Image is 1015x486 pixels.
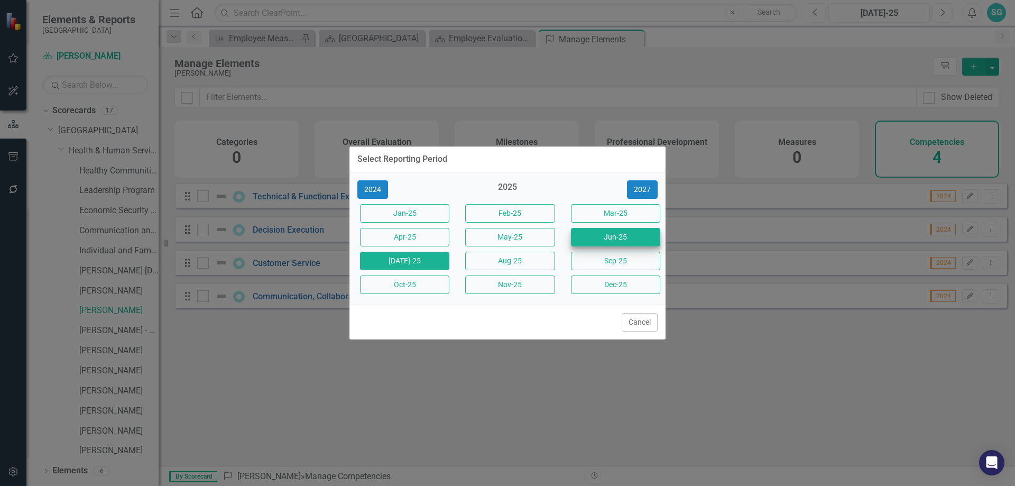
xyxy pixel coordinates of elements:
[465,228,555,246] button: May-25
[357,154,447,164] div: Select Reporting Period
[360,204,449,223] button: Jan-25
[360,252,449,270] button: [DATE]-25
[571,276,660,294] button: Dec-25
[571,204,660,223] button: Mar-25
[463,181,552,199] div: 2025
[465,276,555,294] button: Nov-25
[627,180,658,199] button: 2027
[360,276,449,294] button: Oct-25
[360,228,449,246] button: Apr-25
[465,204,555,223] button: Feb-25
[622,313,658,332] button: Cancel
[979,450,1004,475] div: Open Intercom Messenger
[357,180,388,199] button: 2024
[571,228,660,246] button: Jun-25
[465,252,555,270] button: Aug-25
[571,252,660,270] button: Sep-25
